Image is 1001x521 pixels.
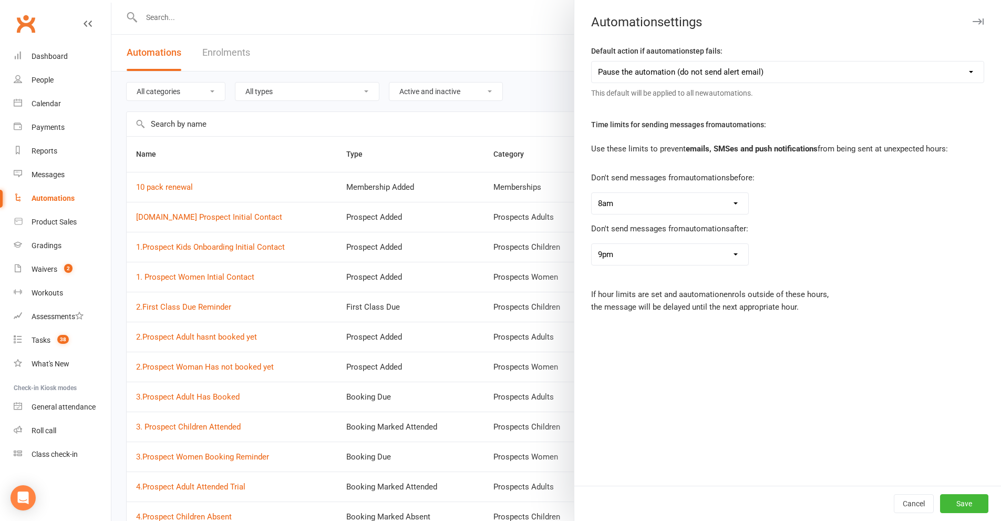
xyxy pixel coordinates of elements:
[14,234,111,258] a: Gradings
[574,15,1001,29] div: Automation settings
[591,222,882,235] p: Don't send messages from automations after:
[32,241,61,250] div: Gradings
[14,116,111,139] a: Payments
[32,147,57,155] div: Reports
[686,144,818,154] strong: emails, SMSes and push notifications
[32,426,56,435] div: Roll call
[14,139,111,163] a: Reports
[64,264,73,273] span: 2
[32,52,68,60] div: Dashboard
[14,210,111,234] a: Product Sales
[57,335,69,344] span: 38
[14,395,111,419] a: General attendance kiosk mode
[32,265,57,273] div: Waivers
[14,281,111,305] a: Workouts
[14,68,111,92] a: People
[14,443,111,466] a: Class kiosk mode
[14,258,111,281] a: Waivers 2
[14,45,111,68] a: Dashboard
[32,218,77,226] div: Product Sales
[591,171,882,184] p: Don't send messages from automations before:
[32,336,50,344] div: Tasks
[14,352,111,376] a: What's New
[894,494,934,513] button: Cancel
[32,360,69,368] div: What's New
[591,45,723,57] label: Default action if a automation step fails:
[591,87,984,99] div: This default will be applied to all new automations .
[591,288,950,313] p: If hour limits are set and a automation enrols outside of these hours, the message will be delaye...
[591,142,950,155] p: Use these limits to prevent from being sent at unexpected hours:
[14,305,111,329] a: Assessments
[32,99,61,108] div: Calendar
[32,194,75,202] div: Automations
[14,187,111,210] a: Automations
[32,170,65,179] div: Messages
[14,163,111,187] a: Messages
[32,123,65,131] div: Payments
[32,403,96,411] div: General attendance
[14,329,111,352] a: Tasks 38
[940,494,988,513] button: Save
[13,11,39,37] a: Clubworx
[591,119,766,130] label: Time limits for sending messages from automations :
[11,485,36,510] div: Open Intercom Messenger
[14,92,111,116] a: Calendar
[14,419,111,443] a: Roll call
[32,76,54,84] div: People
[32,312,84,321] div: Assessments
[32,289,63,297] div: Workouts
[32,450,78,458] div: Class check-in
